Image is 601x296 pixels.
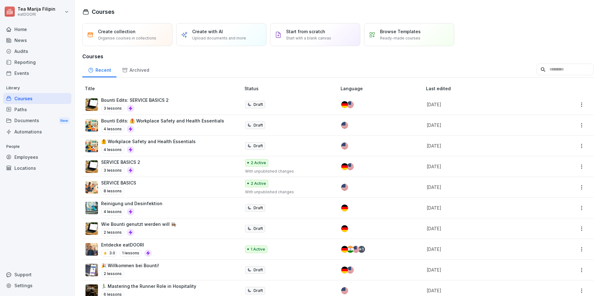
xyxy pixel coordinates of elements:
img: de.svg [341,163,348,170]
img: us.svg [341,122,348,129]
p: 🏃‍♂️ Mastering the Runner Role in Hospitality [101,283,196,289]
a: Courses [3,93,71,104]
a: Recent [82,61,116,77]
img: jh79aezp7p78tzt6mtibh069.png [85,243,98,256]
a: Locations [3,163,71,174]
p: [DATE] [427,101,543,108]
a: Home [3,24,71,35]
img: de.svg [341,267,348,273]
p: 2 lessons [101,229,124,236]
p: Reinigung und Desinfektion [101,200,162,207]
a: Settings [3,280,71,291]
p: With unpublished changes [245,169,331,174]
p: [DATE] [427,287,543,294]
p: Bounti Edits: 🦺 Workplace Safety and Health Essentials [101,117,224,124]
img: bqcw87wt3eaim098drrkbvff.png [85,222,98,235]
h3: Courses [82,53,593,60]
img: qbd0vc3e6mkqqjswoqtoau7q.png [85,264,98,276]
p: SERVICE BASICS [101,179,136,186]
img: us.svg [341,184,348,191]
a: Paths [3,104,71,115]
p: Draft [254,267,263,273]
a: News [3,35,71,46]
p: 3 lessons [101,167,124,174]
a: Reporting [3,57,71,68]
img: f7bw7s0ltpyh9drvrd7bexcg.png [85,119,98,132]
p: Start with a blank canvas [286,35,331,41]
p: Draft [254,122,263,128]
img: in.svg [347,246,354,253]
p: [DATE] [427,163,543,170]
p: Wie Bounti genutzt werden will 👩🏽‍🍳 [101,221,176,227]
p: Last edited [426,85,551,92]
div: Events [3,68,71,79]
p: Draft [254,143,263,149]
p: Language [341,85,424,92]
p: [DATE] [427,143,543,149]
p: eatDOORI [18,12,55,17]
p: [DATE] [427,246,543,252]
p: 4 lessons [101,125,124,133]
p: [DATE] [427,205,543,211]
p: Upload documents and more [192,35,246,41]
p: [DATE] [427,122,543,128]
p: 2 Active [251,181,266,186]
img: f7bw7s0ltpyh9drvrd7bexcg.png [85,140,98,152]
p: [DATE] [427,184,543,190]
p: 4 lessons [101,208,124,216]
p: Draft [254,288,263,293]
p: 1 lessons [120,249,142,257]
h1: Courses [92,8,115,16]
a: Archived [116,61,155,77]
div: Support [3,269,71,280]
img: bqcw87wt3eaim098drrkbvff.png [85,160,98,173]
img: hqs2rtymb8uaablm631q6ifx.png [85,202,98,214]
p: SERVICE BASICS 2 [101,159,140,165]
p: 3.0 [109,250,115,256]
p: 2 lessons [101,270,124,278]
img: us.svg [347,163,354,170]
p: 🦺 Workplace Safety and Health Essentials [101,138,196,145]
p: Draft [254,226,263,231]
a: Employees [3,152,71,163]
img: de.svg [341,205,348,211]
img: us.svg [341,287,348,294]
a: DocumentsNew [3,115,71,127]
img: us.svg [347,267,354,273]
p: Bounti Edits: SERVICE BASICS 2 [101,97,169,103]
img: soi5x09hrmxqx1pdgg2jtocu.png [85,181,98,194]
img: de.svg [341,101,348,108]
p: 🎉 Willkommen bei Bounti! [101,262,159,269]
p: Draft [254,205,263,211]
a: Audits [3,46,71,57]
p: Organise courses in collections [98,35,156,41]
img: us.svg [352,246,359,253]
p: Ready-made courses [380,35,420,41]
p: 4 lessons [101,146,124,153]
p: Entdecke eatDOORI [101,241,152,248]
p: 8 lessons [101,187,124,195]
p: With unpublished changes [245,189,331,195]
p: Tea Marija Filipin [18,7,55,12]
img: bqcw87wt3eaim098drrkbvff.png [85,98,98,111]
div: Documents [3,115,71,127]
img: us.svg [341,143,348,149]
p: People [3,142,71,152]
p: Create with AI [192,28,223,35]
img: de.svg [341,246,348,253]
p: [DATE] [427,267,543,273]
p: Draft [254,102,263,107]
a: Automations [3,126,71,137]
p: 1 Active [251,247,265,252]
